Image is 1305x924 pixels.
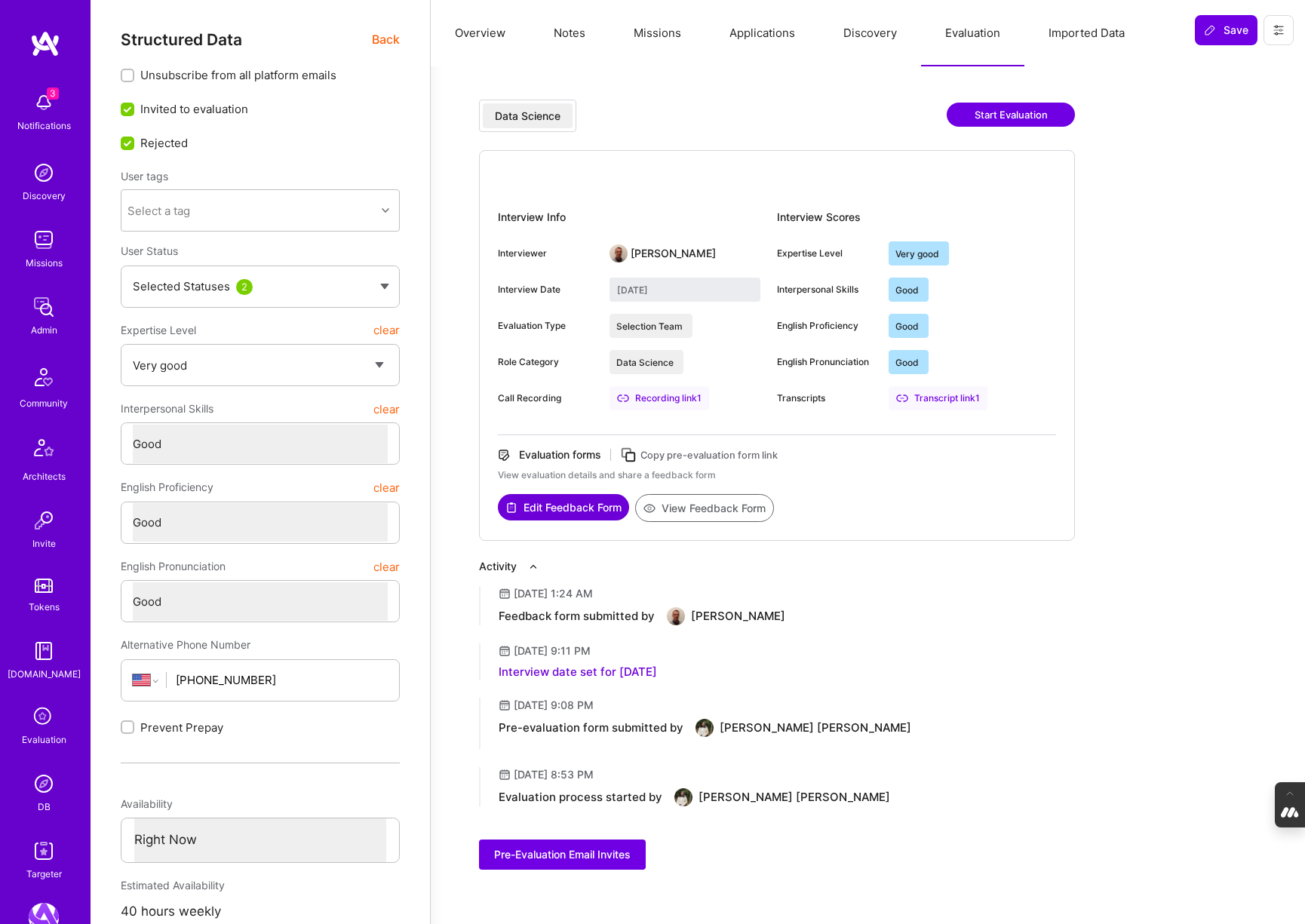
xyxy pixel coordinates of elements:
img: Community [26,359,62,395]
img: User Avatar [667,607,685,625]
img: Architects [26,432,62,468]
div: Interview Info [498,205,777,229]
div: Targeter [26,866,62,882]
i: icon SelectionTeam [29,703,58,732]
div: Interviewer [498,247,597,260]
div: Admin [31,322,57,338]
div: Evaluation [22,732,66,747]
img: User Avatar [695,719,714,737]
div: Pre-evaluation form submitted by [499,720,683,735]
div: English Pronunciation [777,355,877,369]
div: Select a tag [127,203,190,219]
div: Tokens [29,599,60,615]
a: Recording link1 [610,386,709,410]
div: Evaluation process started by [499,790,662,805]
img: Invite [29,505,59,536]
button: Save [1195,15,1257,45]
div: [DATE] 9:08 PM [514,698,594,713]
img: bell [29,87,59,118]
span: English Proficiency [121,474,213,501]
div: Evaluation Type [498,319,597,333]
div: Activity [479,559,517,574]
div: [PERSON_NAME] [PERSON_NAME] [720,720,911,735]
span: Interpersonal Skills [121,395,213,422]
span: Selected Statuses [133,279,230,293]
span: English Pronunciation [121,553,226,580]
div: Missions [26,255,63,271]
button: clear [373,317,400,344]
button: Start Evaluation [947,103,1075,127]
img: User Avatar [610,244,628,262]
span: Back [372,30,400,49]
span: Invited to evaluation [140,101,248,117]
input: +1 (000) 000-0000 [176,661,388,699]
a: Edit Feedback Form [498,494,629,522]
div: Availability [121,790,400,818]
img: User Avatar [674,788,692,806]
div: Evaluation forms [519,447,601,462]
button: Pre-Evaluation Email Invites [479,840,646,870]
div: 40 hours weekly [121,899,400,924]
a: Transcript link1 [889,386,987,410]
span: Pre-Evaluation Email Invites [494,847,631,862]
img: logo [30,30,60,57]
div: Expertise Level [777,247,877,260]
span: Alternative Phone Number [121,638,250,651]
div: Transcripts [777,391,877,405]
div: Discovery [23,188,66,204]
span: 3 [47,87,59,100]
div: Transcript link 1 [889,386,987,410]
div: [PERSON_NAME] [PERSON_NAME] [699,790,890,805]
img: discovery [29,158,59,188]
div: Architects [23,468,66,484]
span: Save [1204,23,1248,38]
button: Edit Feedback Form [498,494,629,520]
button: View Feedback Form [635,494,774,522]
div: [PERSON_NAME] [691,609,785,624]
div: Recording link 1 [610,386,709,410]
div: [DATE] 1:24 AM [514,586,593,601]
button: clear [373,553,400,580]
div: Community [20,395,68,411]
div: English Proficiency [777,319,877,333]
span: Prevent Prepay [140,720,223,735]
i: icon Chevron [382,207,389,214]
div: View evaluation details and share a feedback form [498,468,1056,482]
div: [DOMAIN_NAME] [8,666,81,682]
img: caret [380,284,389,290]
img: teamwork [29,225,59,255]
div: Invite [32,536,56,551]
div: Feedback form submitted by [499,609,655,624]
div: 2 [236,279,253,295]
span: Unsubscribe from all platform emails [140,67,336,83]
div: Notifications [17,118,71,134]
img: Admin Search [29,769,59,799]
div: Interview date set for [DATE] [499,665,657,680]
img: tokens [35,579,53,593]
img: guide book [29,636,59,666]
div: Call Recording [498,391,597,405]
div: Data Science [495,109,560,124]
div: Interpersonal Skills [777,283,877,296]
div: Estimated Availability [121,872,400,899]
div: Interview Scores [777,205,1056,229]
div: Interview Date [498,283,597,296]
div: [PERSON_NAME] [631,246,716,261]
div: Role Category [498,355,597,369]
img: Skill Targeter [29,836,59,866]
label: User tags [121,169,168,183]
span: User Status [121,244,178,257]
div: Copy pre-evaluation form link [640,447,778,463]
button: clear [373,395,400,422]
div: DB [38,799,51,815]
span: Rejected [140,135,188,151]
span: Structured Data [121,30,242,49]
span: Expertise Level [121,317,196,344]
i: icon Copy [620,447,637,464]
img: admin teamwork [29,292,59,322]
button: clear [373,474,400,501]
div: [DATE] 8:53 PM [514,767,594,782]
div: [DATE] 9:11 PM [514,643,591,658]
